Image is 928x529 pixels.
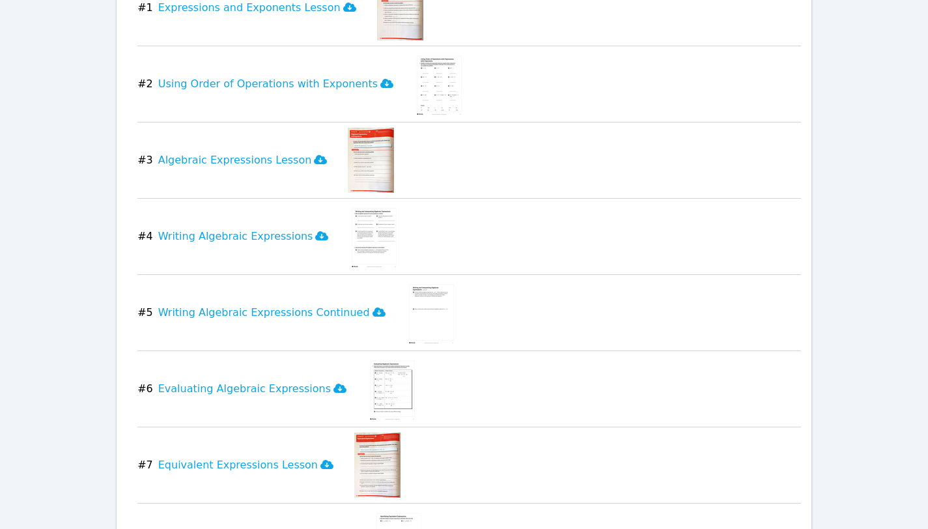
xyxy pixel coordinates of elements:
button: #5Writing Algebraic Expressions Continued [137,280,395,345]
button: #2Using Order of Operations with Exponents [137,51,404,117]
img: Writing Algebraic Expressions [349,204,399,269]
span: # 2 [137,76,153,92]
button: #7Equivalent Expressions Lesson [137,433,344,498]
h3: Using Order of Operations with Exponents [158,76,393,92]
img: Writing Algebraic Expressions Continued [406,280,457,345]
img: Using Order of Operations with Exponents [414,51,464,117]
h3: Algebraic Expressions Lesson [158,152,328,168]
span: # 3 [137,152,153,168]
button: #6Evaluating Algebraic Expressions [137,356,357,422]
h3: Equivalent Expressions Lesson [158,457,333,473]
h3: Writing Algebraic Expressions Continued [158,305,386,321]
span: # 7 [137,457,153,473]
img: Evaluating Algebraic Expressions [367,356,417,422]
img: Algebraic Expressions Lesson [348,128,394,193]
img: Equivalent Expressions Lesson [354,433,401,498]
span: # 6 [137,381,153,397]
span: # 5 [137,305,153,321]
span: # 4 [137,229,153,244]
h3: Writing Algebraic Expressions [158,229,329,244]
h3: Evaluating Algebraic Expressions [158,381,346,397]
button: #4Writing Algebraic Expressions [137,204,339,269]
button: #3Algebraic Expressions Lesson [137,128,337,193]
